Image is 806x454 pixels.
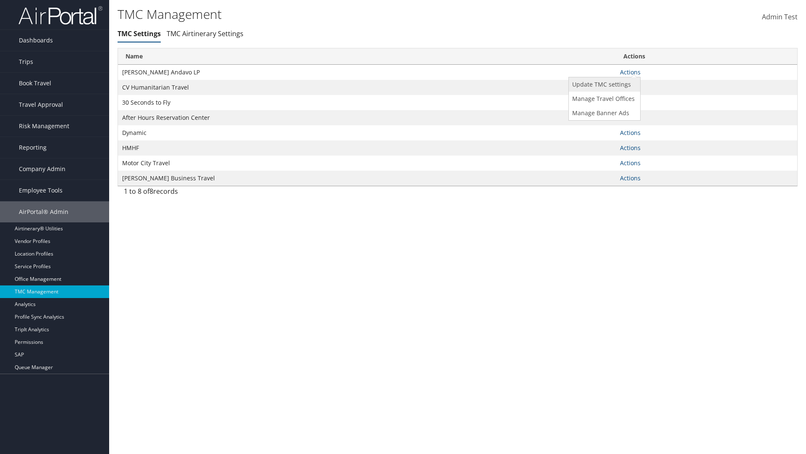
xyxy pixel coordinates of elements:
[19,30,53,51] span: Dashboards
[118,95,616,110] td: 30 Seconds to Fly
[620,159,641,167] a: Actions
[18,5,102,25] img: airportal-logo.png
[118,125,616,140] td: Dynamic
[167,29,243,38] a: TMC Airtinerary Settings
[762,4,798,30] a: Admin Test
[19,158,65,179] span: Company Admin
[118,5,571,23] h1: TMC Management
[118,80,616,95] td: CV Humanitarian Travel
[118,65,616,80] td: [PERSON_NAME] Andavo LP
[118,48,616,65] th: Name: activate to sort column ascending
[19,51,33,72] span: Trips
[616,48,797,65] th: Actions
[19,116,69,137] span: Risk Management
[149,187,153,196] span: 8
[620,68,641,76] a: Actions
[19,201,68,222] span: AirPortal® Admin
[620,174,641,182] a: Actions
[620,144,641,152] a: Actions
[569,106,638,120] a: Manage Banner Ads
[19,73,51,94] span: Book Travel
[762,12,798,21] span: Admin Test
[118,140,616,156] td: HMHF
[19,137,47,158] span: Reporting
[118,110,616,125] td: After Hours Reservation Center
[19,94,63,115] span: Travel Approval
[118,156,616,171] td: Motor City Travel
[118,29,161,38] a: TMC Settings
[620,129,641,137] a: Actions
[19,180,63,201] span: Employee Tools
[569,77,638,92] a: Update TMC settings
[118,171,616,186] td: [PERSON_NAME] Business Travel
[569,92,638,106] a: Manage Travel Offices
[124,186,281,201] div: 1 to 8 of records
